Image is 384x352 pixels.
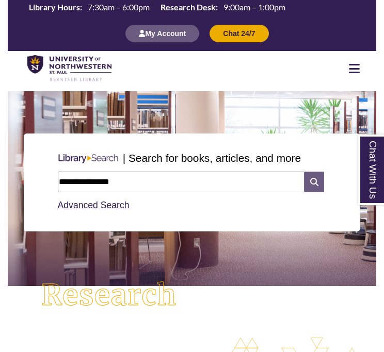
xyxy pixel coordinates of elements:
button: Chat 24/7 [210,25,268,42]
a: Chat 24/7 [210,29,268,38]
button: My Account [125,25,199,42]
a: My Account [125,29,199,38]
a: Advanced Search [58,200,130,210]
img: Research [26,266,192,324]
img: Libary Search [54,150,123,167]
th: Library Hours: [25,2,84,13]
span: 9:00am – 1:00pm [223,2,285,12]
i: Search [305,172,324,192]
img: UNWSP Library Logo [27,55,111,82]
span: 7:30am – 6:00pm [88,2,150,12]
p: | Search for books, articles, and more [123,150,301,166]
a: Hours Today [25,2,290,14]
th: Research Desk: [156,2,219,13]
table: Hours Today [25,2,290,13]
